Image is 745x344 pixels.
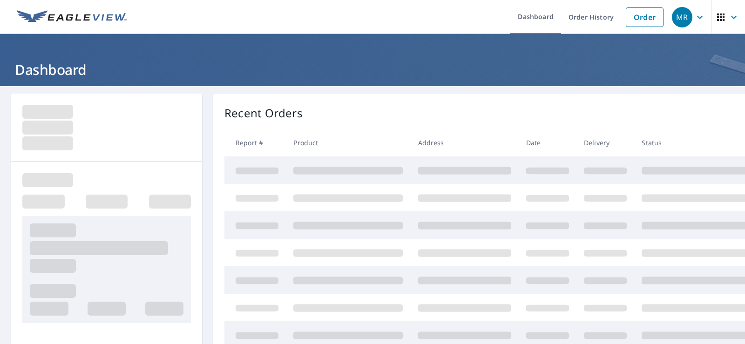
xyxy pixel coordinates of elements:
img: EV Logo [17,10,127,24]
h1: Dashboard [11,60,734,79]
th: Address [411,129,519,156]
th: Delivery [576,129,634,156]
a: Order [626,7,664,27]
div: MR [672,7,692,27]
th: Product [286,129,410,156]
th: Date [519,129,576,156]
p: Recent Orders [224,105,303,121]
th: Report # [224,129,286,156]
